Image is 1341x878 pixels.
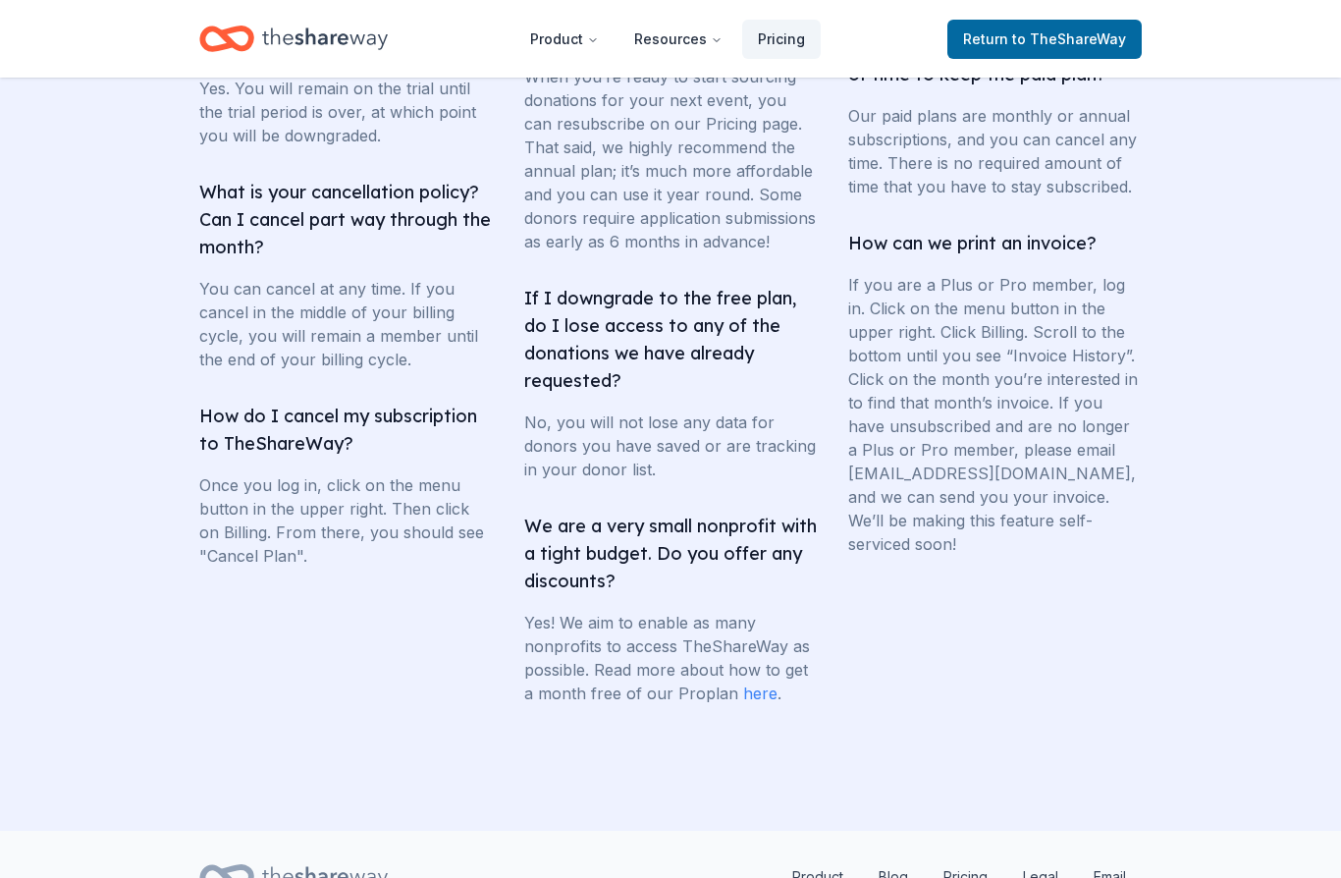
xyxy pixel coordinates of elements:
a: here [743,685,778,704]
button: Resources [618,20,738,59]
p: Our paid plans are monthly or annual subscriptions, and you can cancel any time. There is no requ... [848,105,1142,199]
p: Yes! We aim to enable as many nonprofits to access TheShareWay as possible. Read more about how t... [524,612,818,706]
nav: Main [514,16,821,62]
p: Yes. You will remain on the trial until the trial period is over, at which point you will be down... [199,78,493,148]
p: You can cancel at any time. If you cancel in the middle of your billing cycle, you will remain a ... [199,278,493,372]
p: No, you will not lose any data for donors you have saved or are tracking in your donor list. [524,412,818,482]
a: Pricing [742,20,821,59]
span: Return [963,27,1126,51]
span: to TheShareWay [1012,30,1126,47]
h3: We are a very small nonprofit with a tight budget. Do you offer any discounts? [524,514,818,596]
a: Returnto TheShareWay [947,20,1142,59]
h3: How do I cancel my subscription to TheShareWay? [199,404,493,459]
p: Once you log in, click on the menu button in the upper right. Then click on Billing. From there, ... [199,474,493,569]
button: Product [514,20,615,59]
h3: What is your cancellation policy? Can I cancel part way through the month? [199,180,493,262]
h3: How can we print an invoice? [848,231,1142,258]
h3: If I downgrade to the free plan, do I lose access to any of the donations we have already requested? [524,286,818,396]
p: If you are a Plus or Pro member, log in. Click on the menu button in the upper right. Click Billi... [848,274,1142,557]
a: Home [199,16,388,62]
